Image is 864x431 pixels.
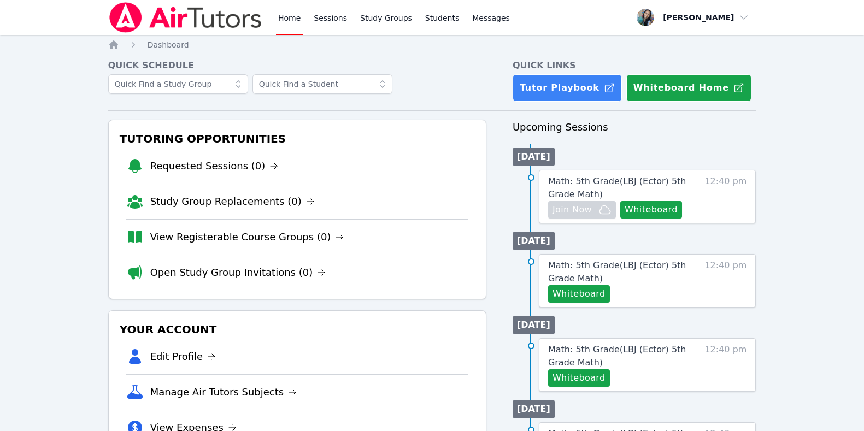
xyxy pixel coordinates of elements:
[117,129,477,149] h3: Tutoring Opportunities
[620,201,682,219] button: Whiteboard
[148,39,189,50] a: Dashboard
[148,40,189,49] span: Dashboard
[513,120,756,135] h3: Upcoming Sessions
[108,2,263,33] img: Air Tutors
[252,74,392,94] input: Quick Find a Student
[704,175,747,219] span: 12:40 pm
[108,74,248,94] input: Quick Find a Study Group
[150,158,279,174] a: Requested Sessions (0)
[626,74,751,102] button: Whiteboard Home
[513,59,756,72] h4: Quick Links
[150,385,297,400] a: Manage Air Tutors Subjects
[513,232,555,250] li: [DATE]
[548,176,686,199] span: Math: 5th Grade ( LBJ (Ector) 5th Grade Math )
[150,194,315,209] a: Study Group Replacements (0)
[513,148,555,166] li: [DATE]
[513,74,622,102] a: Tutor Playbook
[553,203,592,216] span: Join Now
[704,343,747,387] span: 12:40 pm
[548,260,686,284] span: Math: 5th Grade ( LBJ (Ector) 5th Grade Math )
[513,316,555,334] li: [DATE]
[108,59,486,72] h4: Quick Schedule
[548,343,697,369] a: Math: 5th Grade(LBJ (Ector) 5th Grade Math)
[548,201,616,219] button: Join Now
[548,259,697,285] a: Math: 5th Grade(LBJ (Ector) 5th Grade Math)
[548,175,697,201] a: Math: 5th Grade(LBJ (Ector) 5th Grade Math)
[150,229,344,245] a: View Registerable Course Groups (0)
[108,39,756,50] nav: Breadcrumb
[472,13,510,23] span: Messages
[150,349,216,364] a: Edit Profile
[513,400,555,418] li: [DATE]
[548,369,610,387] button: Whiteboard
[150,265,326,280] a: Open Study Group Invitations (0)
[548,344,686,368] span: Math: 5th Grade ( LBJ (Ector) 5th Grade Math )
[548,285,610,303] button: Whiteboard
[704,259,747,303] span: 12:40 pm
[117,320,477,339] h3: Your Account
